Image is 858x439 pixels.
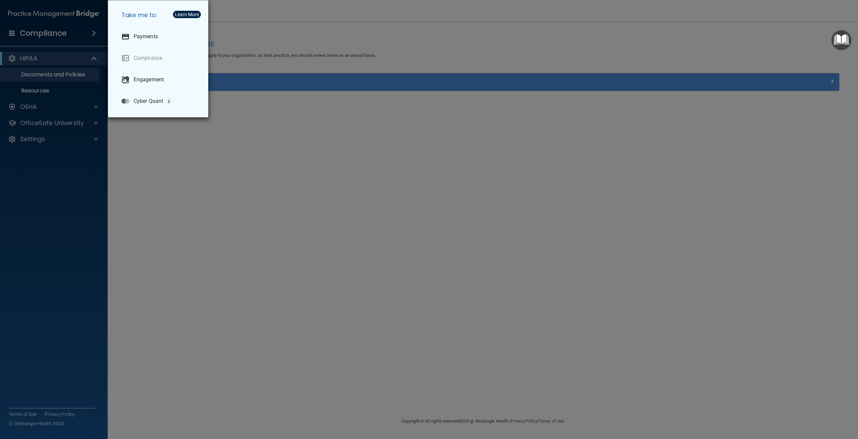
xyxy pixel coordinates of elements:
p: Cyber Quant [134,98,163,105]
div: Learn More [175,12,199,17]
iframe: Drift Widget Chat Controller [824,393,850,418]
a: Compliance [116,49,203,68]
iframe: Drift Widget Chat Window [719,194,854,397]
a: Payments [116,27,203,46]
h5: Take me to: [116,6,203,25]
button: Open Resource Center [831,30,851,50]
p: Payments [134,33,158,40]
a: Cyber Quant [116,92,203,111]
button: Learn More [173,11,201,18]
p: Engagement [134,76,164,83]
a: Engagement [116,70,203,89]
